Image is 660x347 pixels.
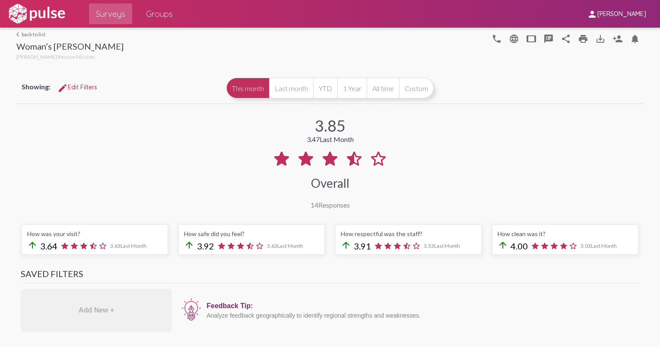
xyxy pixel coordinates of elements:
div: Analyze feedback geographically to identify regional strengths and weaknesses. [206,312,635,319]
span: 3.91 [354,241,371,251]
button: Share [557,30,574,47]
mat-icon: Person [612,34,623,44]
h3: Saved Filters [21,268,639,284]
a: back to list [16,31,124,38]
div: Feedback Tip: [206,302,635,310]
span: 3.64 [40,241,57,251]
div: 3.47 [307,135,354,143]
span: Last Month [320,135,354,143]
span: [PERSON_NAME] Rescue Mission [16,54,95,60]
div: How clean was it? [498,230,633,237]
div: Overall [311,176,349,190]
mat-icon: Edit Filters [57,83,68,93]
span: Last Month [277,243,303,249]
button: language [505,30,523,47]
button: [PERSON_NAME] [580,6,653,22]
div: How respectful was the staff? [341,230,476,237]
button: Edit FiltersEdit Filters [51,79,104,95]
mat-icon: arrow_back_ios [16,32,22,37]
span: 3.03 [581,243,617,249]
button: Bell [626,30,644,47]
button: tablet [523,30,540,47]
span: Last Month [591,243,617,249]
span: 3.92 [197,241,214,251]
button: This month [226,78,269,98]
button: Last month [269,78,313,98]
a: Surveys [89,3,132,24]
mat-icon: print [578,34,588,44]
span: Edit Filters [57,83,97,91]
span: 3.63 [267,243,303,249]
span: 4.00 [511,241,528,251]
div: Responses [311,201,350,209]
img: white-logo.svg [7,3,67,25]
mat-icon: arrow_upward [498,240,508,250]
span: Groups [146,6,173,22]
button: YTD [313,78,337,98]
button: Custom [399,78,434,98]
span: 3.53 [424,243,460,249]
button: All time [367,78,399,98]
mat-icon: speaker_notes [543,34,554,44]
mat-icon: person [587,9,597,19]
div: 3.85 [315,116,346,135]
span: Surveys [96,6,125,22]
mat-icon: tablet [526,34,536,44]
button: Person [609,30,626,47]
mat-icon: arrow_upward [27,240,38,250]
div: How was your visit? [27,230,162,237]
span: 3.63 [110,243,146,249]
mat-icon: Share [561,34,571,44]
button: speaker_notes [540,30,557,47]
mat-icon: arrow_upward [184,240,194,250]
button: 1 Year [337,78,367,98]
mat-icon: language [509,34,519,44]
mat-icon: Download [595,34,606,44]
span: 14 [311,201,318,209]
a: print [574,30,592,47]
span: [PERSON_NAME] [597,10,646,18]
img: icon12.png [181,297,202,322]
div: How safe did you feel? [184,230,319,237]
div: Woman’s [PERSON_NAME] [16,41,124,54]
span: Last Month [434,243,460,249]
span: Showing: [22,82,51,91]
button: language [488,30,505,47]
mat-icon: Bell [630,34,640,44]
mat-icon: language [492,34,502,44]
a: Groups [139,3,180,24]
mat-icon: arrow_upward [341,240,351,250]
div: Add New + [21,289,172,332]
span: Last Month [121,243,146,249]
button: Download [592,30,609,47]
